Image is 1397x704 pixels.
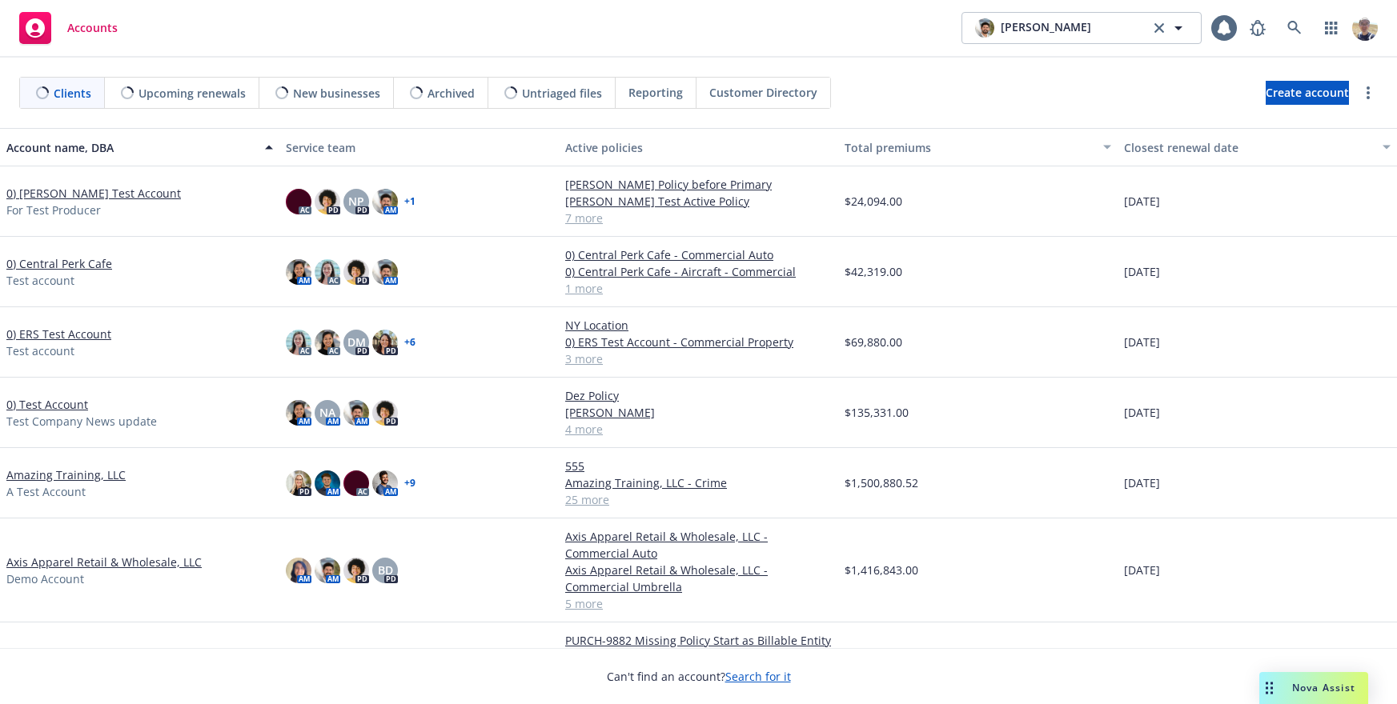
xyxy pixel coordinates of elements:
img: photo [315,189,340,214]
span: [DATE] [1124,474,1160,491]
span: $1,416,843.00 [845,562,918,578]
span: [DATE] [1124,404,1160,421]
a: 555 [565,458,832,474]
span: Demo Account [6,570,84,587]
div: Drag to move [1259,672,1279,704]
span: [DATE] [1124,562,1160,578]
a: Dez Policy [565,387,832,404]
span: Untriaged files [522,85,602,102]
a: 0) ERS Test Account [6,326,111,342]
span: [DATE] [1124,334,1160,350]
a: NY Location [565,317,832,334]
a: Report a Bug [1242,12,1274,44]
span: Customer Directory [709,84,817,101]
a: + 1 [404,197,415,206]
span: $135,331.00 [845,404,909,421]
div: Service team [286,139,552,156]
a: 5 more [565,595,832,612]
img: photo [315,470,340,496]
a: 0) Test Account [6,396,88,413]
button: photo[PERSON_NAME]clear selection [961,12,1202,44]
span: $1,500,880.52 [845,474,918,491]
a: 1 more [565,280,832,297]
a: 0) Central Perk Cafe - Commercial Auto [565,246,832,263]
img: photo [372,400,398,426]
img: photo [343,470,369,496]
a: + 6 [404,338,415,347]
a: + 9 [404,478,415,488]
span: [DATE] [1124,263,1160,280]
a: [PERSON_NAME] Policy before Primary [565,176,832,193]
span: Reporting [628,84,683,101]
div: Active policies [565,139,832,156]
a: 7 more [565,210,832,226]
div: Account name, DBA [6,139,255,156]
img: photo [975,18,994,38]
img: photo [286,558,311,583]
a: PURCH-9882 Missing Policy Start as Billable Entity - Direct [565,632,832,666]
a: Create account [1266,81,1349,105]
img: photo [286,189,311,214]
a: 0) [PERSON_NAME] Test Account [6,185,181,202]
img: photo [343,558,369,583]
a: Axis Apparel Retail & Wholesale, LLC [6,554,202,570]
span: BD [378,562,393,578]
a: [PERSON_NAME] [565,404,832,421]
a: Axis Apparel Retail & Wholesale, LLC - Commercial Umbrella [565,562,832,595]
img: photo [315,330,340,355]
span: New businesses [293,85,380,102]
img: photo [286,470,311,496]
span: DM [347,334,366,350]
a: 0) ERS Test Account - Commercial Property [565,334,832,350]
img: photo [372,259,398,285]
span: Clients [54,85,91,102]
div: Closest renewal date [1124,139,1373,156]
img: photo [286,259,311,285]
a: Axis Apparel Retail & Wholesale, LLC - Commercial Auto [565,528,832,562]
img: photo [1352,15,1378,41]
img: photo [315,259,340,285]
img: photo [286,400,311,426]
a: Amazing Training, LLC [6,466,126,483]
a: Accounts [13,6,124,50]
span: Create account [1266,78,1349,108]
img: photo [343,259,369,285]
a: 25 more [565,491,832,508]
span: $69,880.00 [845,334,902,350]
a: 0) Central Perk Cafe - Aircraft - Commercial [565,263,832,280]
span: $24,094.00 [845,193,902,210]
span: [PERSON_NAME] [1001,18,1091,38]
a: 4 more [565,421,832,438]
span: [DATE] [1124,193,1160,210]
a: Switch app [1315,12,1347,44]
button: Total premiums [838,128,1118,166]
a: 3 more [565,350,832,367]
span: For Test Producer [6,202,101,218]
span: Can't find an account? [607,668,791,685]
span: $42,319.00 [845,263,902,280]
button: Service team [279,128,559,166]
button: Nova Assist [1259,672,1368,704]
span: Test account [6,342,74,359]
button: Active policies [559,128,838,166]
img: photo [372,330,398,355]
span: NA [319,404,335,421]
span: NP [348,193,364,210]
div: Total premiums [845,139,1094,156]
a: more [1359,83,1378,102]
img: photo [372,470,398,496]
img: photo [372,189,398,214]
span: Nova Assist [1292,681,1355,694]
a: clear selection [1150,18,1169,38]
img: photo [315,558,340,583]
span: A Test Account [6,483,86,500]
span: Test account [6,272,74,289]
img: photo [343,400,369,426]
a: Search [1279,12,1311,44]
